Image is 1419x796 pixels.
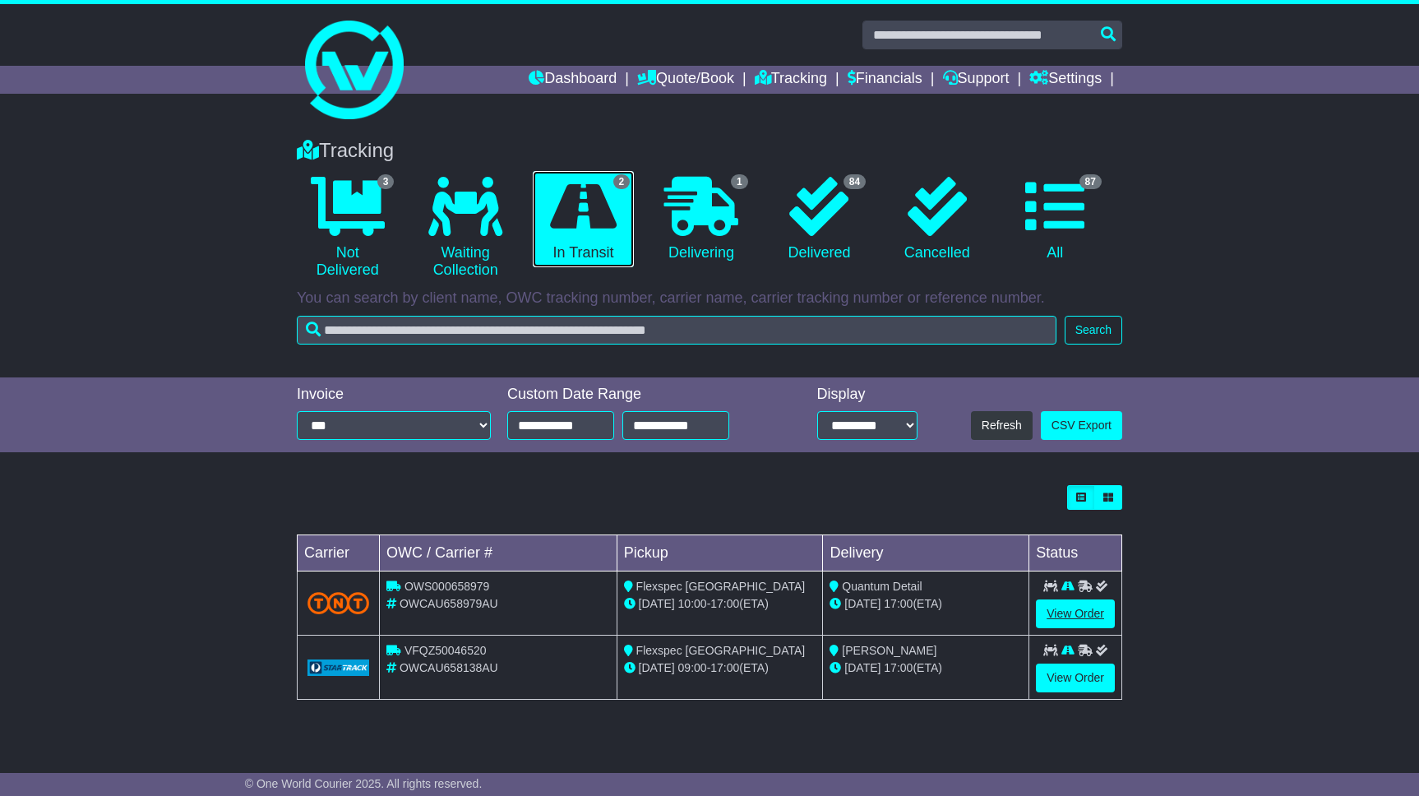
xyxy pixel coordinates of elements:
span: OWCAU658138AU [400,661,498,674]
span: 09:00 [678,661,707,674]
span: Flexspec [GEOGRAPHIC_DATA] [636,644,806,657]
span: 87 [1079,174,1102,189]
span: 3 [377,174,395,189]
a: 84 Delivered [769,171,870,268]
span: Quantum Detail [842,580,922,593]
a: Tracking [755,66,827,94]
span: 10:00 [678,597,707,610]
span: 17:00 [710,661,739,674]
img: tab_keywords_by_traffic_grey.svg [166,95,179,109]
a: Financials [848,66,922,94]
a: Quote/Book [637,66,734,94]
div: Domain Overview [66,97,147,108]
button: Refresh [971,411,1033,440]
a: View Order [1036,664,1115,692]
span: OWCAU658979AU [400,597,498,610]
div: Custom Date Range [507,386,771,404]
div: Keywords by Traffic [184,97,271,108]
span: [DATE] [844,661,881,674]
span: Flexspec [GEOGRAPHIC_DATA] [636,580,806,593]
span: OWS000658979 [404,580,490,593]
td: OWC / Carrier # [380,535,617,572]
a: 3 Not Delivered [297,171,398,285]
a: Settings [1029,66,1102,94]
a: Waiting Collection [414,171,515,285]
span: 17:00 [884,661,913,674]
div: (ETA) [830,595,1022,613]
td: Delivery [823,535,1029,572]
div: - (ETA) [624,659,816,677]
span: 17:00 [884,597,913,610]
span: [DATE] [844,597,881,610]
a: Dashboard [529,66,617,94]
span: 1 [731,174,748,189]
span: 84 [844,174,866,189]
td: Pickup [617,535,823,572]
div: Invoice [297,386,491,404]
img: tab_domain_overview_orange.svg [48,95,61,109]
p: You can search by client name, OWC tracking number, carrier name, carrier tracking number or refe... [297,289,1122,308]
div: Display [817,386,917,404]
a: 2 In Transit [533,171,634,268]
span: VFQZ50046520 [404,644,487,657]
a: Support [943,66,1010,94]
a: 87 All [1005,171,1106,268]
div: Tracking [289,139,1130,163]
a: CSV Export [1041,411,1122,440]
td: Status [1029,535,1122,572]
img: TNT_Domestic.png [307,592,369,614]
a: Cancelled [886,171,987,268]
button: Search [1065,316,1122,345]
span: [PERSON_NAME] [842,644,936,657]
img: website_grey.svg [26,43,39,56]
span: 2 [613,174,631,189]
img: logo_orange.svg [26,26,39,39]
div: Domain: [DOMAIN_NAME] [43,43,181,56]
div: v 4.0.25 [46,26,81,39]
span: 17:00 [710,597,739,610]
img: GetCarrierServiceLogo [307,659,369,676]
div: - (ETA) [624,595,816,613]
div: (ETA) [830,659,1022,677]
td: Carrier [298,535,380,572]
span: © One World Courier 2025. All rights reserved. [245,777,483,790]
span: [DATE] [639,597,675,610]
span: [DATE] [639,661,675,674]
a: View Order [1036,599,1115,628]
a: 1 Delivering [650,171,751,268]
